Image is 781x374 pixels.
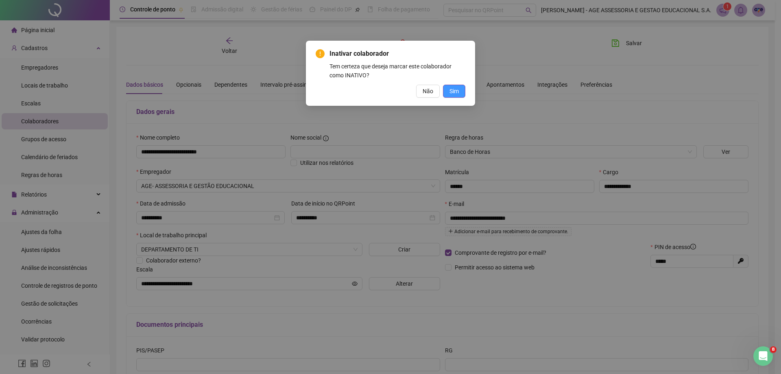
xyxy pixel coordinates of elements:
[443,85,465,98] button: Sim
[329,49,465,59] span: Inativar colaborador
[423,87,433,96] span: Não
[316,49,325,58] span: exclamation-circle
[753,346,773,366] iframe: Intercom live chat
[416,85,440,98] button: Não
[329,62,465,80] div: Tem certeza que deseja marcar este colaborador como INATIVO?
[449,87,459,96] span: Sim
[770,346,777,353] span: 8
